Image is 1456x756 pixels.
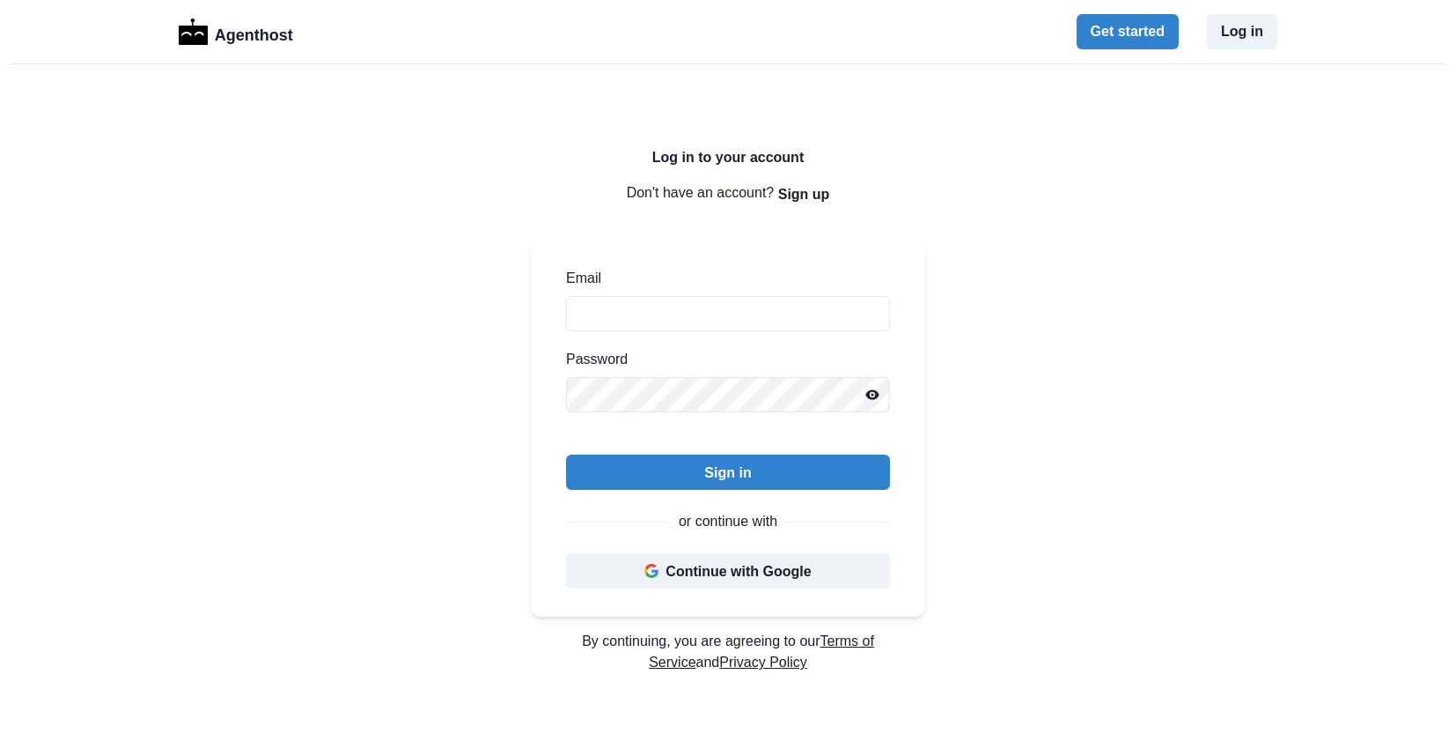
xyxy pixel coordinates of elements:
[1077,14,1179,49] button: Get started
[778,176,830,211] button: Sign up
[679,511,777,532] p: or continue with
[566,553,890,589] button: Continue with Google
[531,176,925,211] p: Don't have an account?
[566,349,879,370] label: Password
[566,268,879,289] label: Email
[649,634,874,670] a: Terms of Service
[215,17,293,48] p: Agenthost
[531,631,925,673] p: By continuing, you are agreeing to our and
[179,19,208,45] img: Logo
[566,455,890,490] button: Sign in
[855,377,890,412] button: Reveal password
[531,149,925,166] h2: Log in to your account
[179,17,293,48] a: LogoAgenthost
[1207,14,1277,49] button: Log in
[719,655,807,670] a: Privacy Policy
